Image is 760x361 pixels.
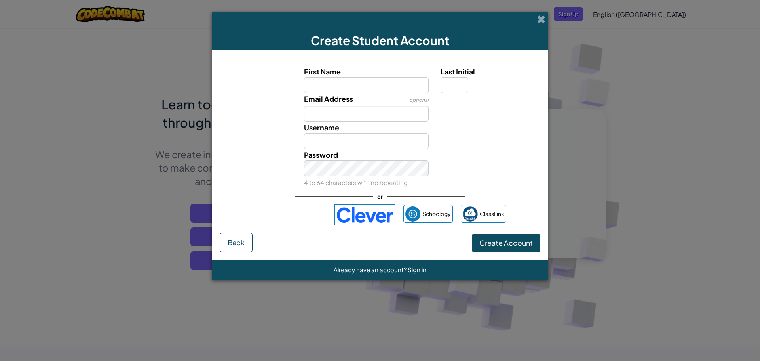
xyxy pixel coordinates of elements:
span: or [373,191,387,202]
a: Sign in [408,266,426,273]
iframe: Sign in with Google Button [250,206,331,223]
span: optional [409,97,429,103]
span: Last Initial [441,67,475,76]
span: Create Student Account [311,33,449,48]
button: Create Account [472,234,540,252]
button: Back [220,233,253,252]
small: 4 to 64 characters with no repeating [304,179,408,186]
span: First Name [304,67,341,76]
span: Email Address [304,94,353,103]
span: Password [304,150,338,159]
img: classlink-logo-small.png [463,206,478,222]
span: Back [228,238,245,247]
span: ClassLink [480,208,504,220]
span: Already have an account? [334,266,408,273]
span: Username [304,123,339,132]
img: clever-logo-blue.png [334,204,395,225]
span: Schoology [422,208,451,220]
span: Create Account [479,238,533,247]
img: schoology.png [405,206,420,222]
